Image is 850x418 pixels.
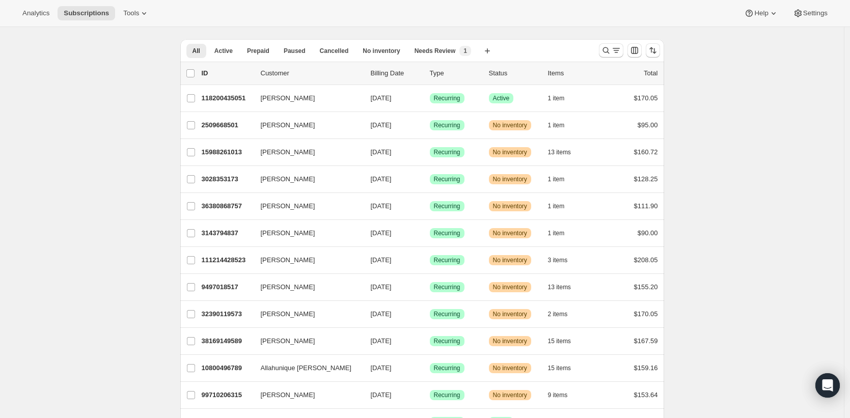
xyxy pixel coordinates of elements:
[493,256,527,264] span: No inventory
[371,364,392,372] span: [DATE]
[255,333,357,349] button: [PERSON_NAME]
[202,226,658,240] div: 3143794837[PERSON_NAME][DATE]SuccessRecurringWarningNo inventory1 item$90.00
[548,118,576,132] button: 1 item
[371,391,392,399] span: [DATE]
[261,282,315,292] span: [PERSON_NAME]
[479,44,496,58] button: Create new view
[255,117,357,133] button: [PERSON_NAME]
[202,388,658,402] div: 99710206315[PERSON_NAME][DATE]SuccessRecurringWarningNo inventory9 items$153.64
[548,68,599,78] div: Items
[548,361,582,375] button: 15 items
[202,145,658,159] div: 15988261013[PERSON_NAME][DATE]SuccessRecurringWarningNo inventory13 items$160.72
[634,364,658,372] span: $159.16
[202,307,658,321] div: 32390119573[PERSON_NAME][DATE]SuccessRecurringWarningNo inventory2 items$170.05
[202,253,658,267] div: 111214428523[PERSON_NAME][DATE]SuccessRecurringWarningNo inventory3 items$208.05
[255,252,357,268] button: [PERSON_NAME]
[548,91,576,105] button: 1 item
[261,390,315,400] span: [PERSON_NAME]
[202,147,253,157] p: 15988261013
[489,68,540,78] p: Status
[261,309,315,319] span: [PERSON_NAME]
[117,6,155,20] button: Tools
[261,174,315,184] span: [PERSON_NAME]
[548,229,565,237] span: 1 item
[202,120,253,130] p: 2509668501
[548,148,571,156] span: 13 items
[548,283,571,291] span: 13 items
[371,175,392,183] span: [DATE]
[261,93,315,103] span: [PERSON_NAME]
[261,120,315,130] span: [PERSON_NAME]
[255,225,357,241] button: [PERSON_NAME]
[463,47,467,55] span: 1
[202,199,658,213] div: 36380868757[PERSON_NAME][DATE]SuccessRecurringWarningNo inventory1 item$111.90
[434,337,460,345] span: Recurring
[261,363,351,373] span: Allahunique [PERSON_NAME]
[548,121,565,129] span: 1 item
[202,390,253,400] p: 99710206315
[548,334,582,348] button: 15 items
[255,198,357,214] button: [PERSON_NAME]
[434,94,460,102] span: Recurring
[493,310,527,318] span: No inventory
[638,121,658,129] span: $95.00
[548,145,582,159] button: 13 items
[493,94,510,102] span: Active
[548,256,568,264] span: 3 items
[202,255,253,265] p: 111214428523
[371,121,392,129] span: [DATE]
[261,336,315,346] span: [PERSON_NAME]
[261,68,363,78] p: Customer
[548,253,579,267] button: 3 items
[548,310,568,318] span: 2 items
[255,387,357,403] button: [PERSON_NAME]
[255,144,357,160] button: [PERSON_NAME]
[255,306,357,322] button: [PERSON_NAME]
[363,47,400,55] span: No inventory
[202,68,658,78] div: IDCustomerBilling DateTypeStatusItemsTotal
[634,256,658,264] span: $208.05
[261,147,315,157] span: [PERSON_NAME]
[202,363,253,373] p: 10800496789
[261,255,315,265] span: [PERSON_NAME]
[634,202,658,210] span: $111.90
[415,47,456,55] span: Needs Review
[634,310,658,318] span: $170.05
[22,9,49,17] span: Analytics
[320,47,349,55] span: Cancelled
[493,121,527,129] span: No inventory
[371,229,392,237] span: [DATE]
[371,310,392,318] span: [DATE]
[16,6,56,20] button: Analytics
[803,9,828,17] span: Settings
[548,388,579,402] button: 9 items
[202,174,253,184] p: 3028353173
[255,279,357,295] button: [PERSON_NAME]
[434,391,460,399] span: Recurring
[202,280,658,294] div: 9497018517[PERSON_NAME][DATE]SuccessRecurringWarningNo inventory13 items$155.20
[434,364,460,372] span: Recurring
[493,229,527,237] span: No inventory
[434,202,460,210] span: Recurring
[493,202,527,210] span: No inventory
[214,47,233,55] span: Active
[202,228,253,238] p: 3143794837
[202,201,253,211] p: 36380868757
[548,202,565,210] span: 1 item
[644,68,657,78] p: Total
[548,391,568,399] span: 9 items
[261,201,315,211] span: [PERSON_NAME]
[202,118,658,132] div: 2509668501[PERSON_NAME][DATE]SuccessRecurringWarningNo inventory1 item$95.00
[634,148,658,156] span: $160.72
[548,199,576,213] button: 1 item
[434,310,460,318] span: Recurring
[434,121,460,129] span: Recurring
[646,43,660,58] button: Sort the results
[284,47,306,55] span: Paused
[371,68,422,78] p: Billing Date
[202,282,253,292] p: 9497018517
[738,6,784,20] button: Help
[548,172,576,186] button: 1 item
[371,337,392,345] span: [DATE]
[434,229,460,237] span: Recurring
